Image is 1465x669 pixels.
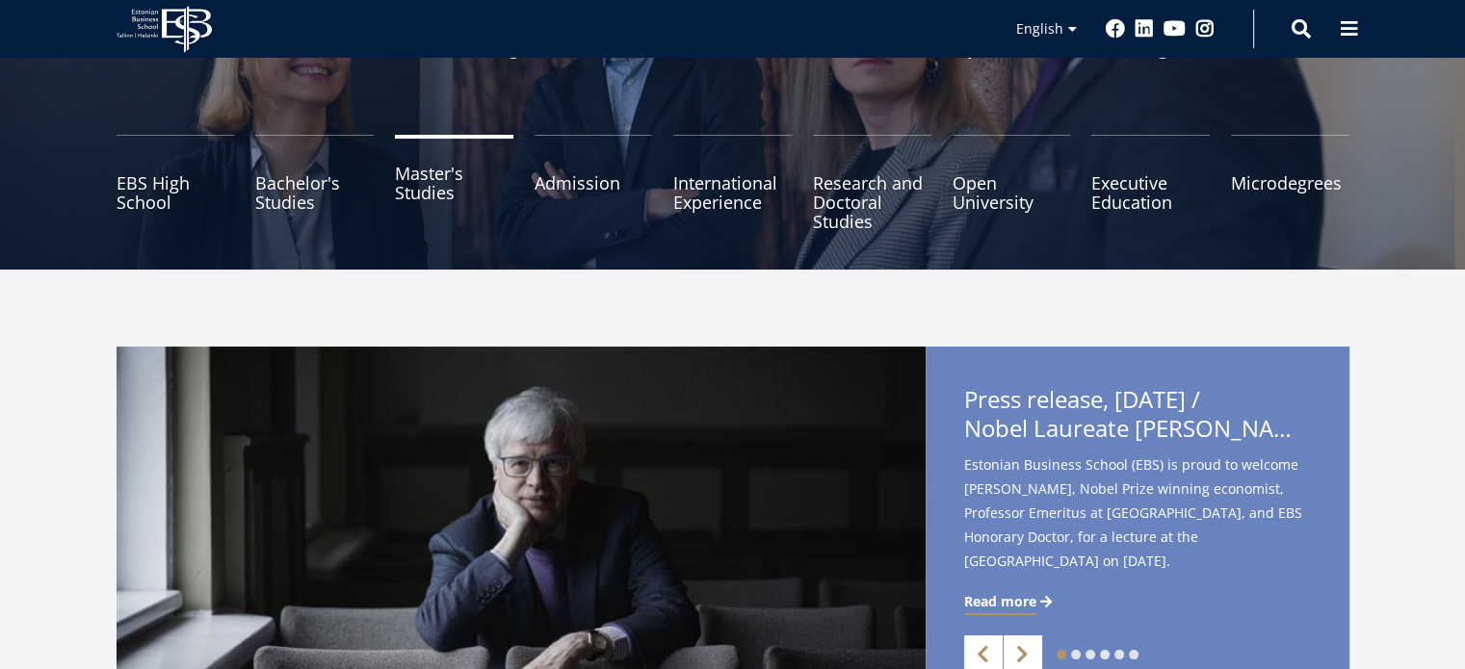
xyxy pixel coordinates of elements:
[1091,135,1210,231] a: Executive Education
[1071,650,1081,659] a: 2
[1114,650,1124,659] a: 5
[953,135,1071,231] a: Open University
[1164,19,1186,39] a: Youtube
[964,385,1311,449] span: Press release, [DATE] /
[673,135,792,231] a: International Experience
[117,135,235,231] a: EBS High School
[964,414,1311,443] span: Nobel Laureate [PERSON_NAME] to Deliver Lecture at [GEOGRAPHIC_DATA]
[535,135,653,231] a: Admission
[1129,650,1138,659] a: 6
[1231,135,1349,231] a: Microdegrees
[1086,650,1095,659] a: 3
[1195,19,1215,39] a: Instagram
[1135,19,1154,39] a: Linkedin
[964,452,1311,604] span: Estonian Business School (EBS) is proud to welcome [PERSON_NAME], Nobel Prize winning economist, ...
[395,135,513,231] a: Master's Studies
[1100,650,1110,659] a: 4
[1106,19,1125,39] a: Facebook
[255,135,374,231] a: Bachelor's Studies
[1057,650,1066,659] a: 1
[964,592,1056,611] a: Read more
[813,135,931,231] a: Research and Doctoral Studies
[964,592,1036,611] span: Read more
